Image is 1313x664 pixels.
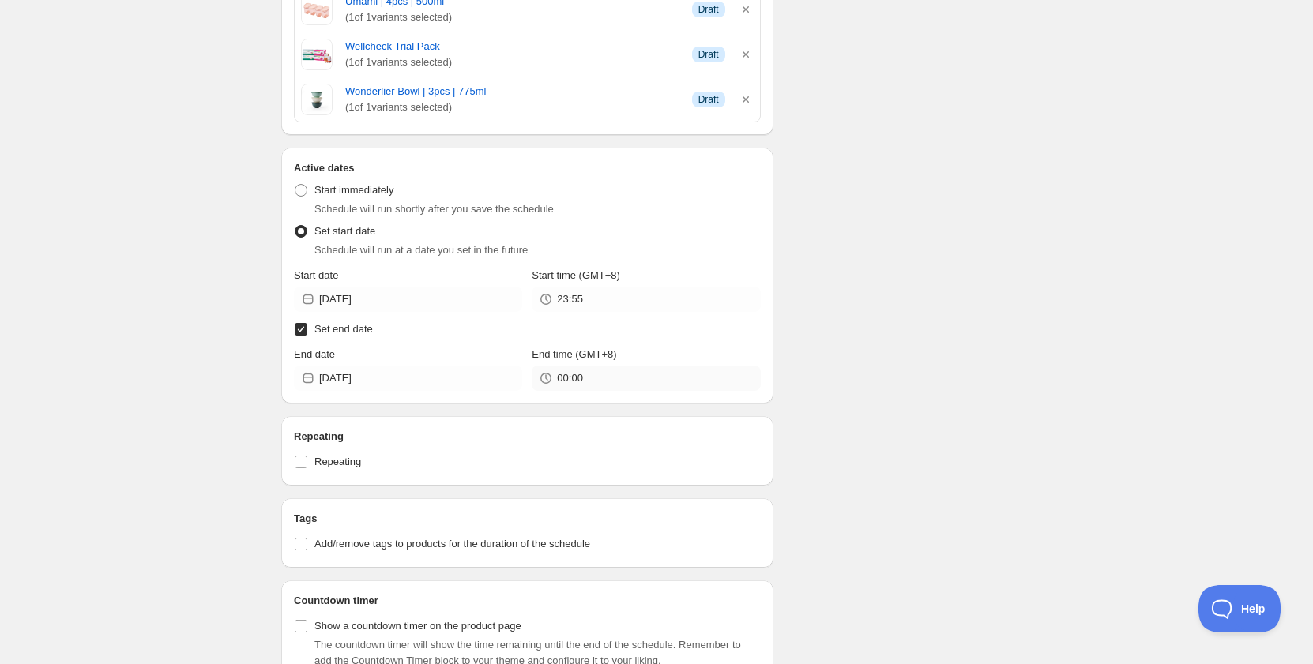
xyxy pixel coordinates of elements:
[294,429,761,445] h2: Repeating
[345,84,679,99] a: Wonderlier Bowl | 3pcs | 775ml
[314,538,590,550] span: Add/remove tags to products for the duration of the schedule
[698,48,719,61] span: Draft
[294,269,338,281] span: Start date
[314,184,393,196] span: Start immediately
[294,511,761,527] h2: Tags
[1198,585,1281,632] iframe: Toggle Customer Support
[345,39,679,54] a: Wellcheck Trial Pack
[314,456,361,467] span: Repeating
[532,269,620,281] span: Start time (GMT+8)
[345,54,679,70] span: ( 1 of 1 variants selected)
[294,160,761,176] h2: Active dates
[345,99,679,115] span: ( 1 of 1 variants selected)
[294,348,335,360] span: End date
[314,225,375,237] span: Set start date
[698,93,719,106] span: Draft
[698,3,719,16] span: Draft
[314,323,373,335] span: Set end date
[345,9,679,25] span: ( 1 of 1 variants selected)
[532,348,616,360] span: End time (GMT+8)
[314,244,528,256] span: Schedule will run at a date you set in the future
[294,593,761,609] h2: Countdown timer
[314,203,554,215] span: Schedule will run shortly after you save the schedule
[314,620,521,632] span: Show a countdown timer on the product page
